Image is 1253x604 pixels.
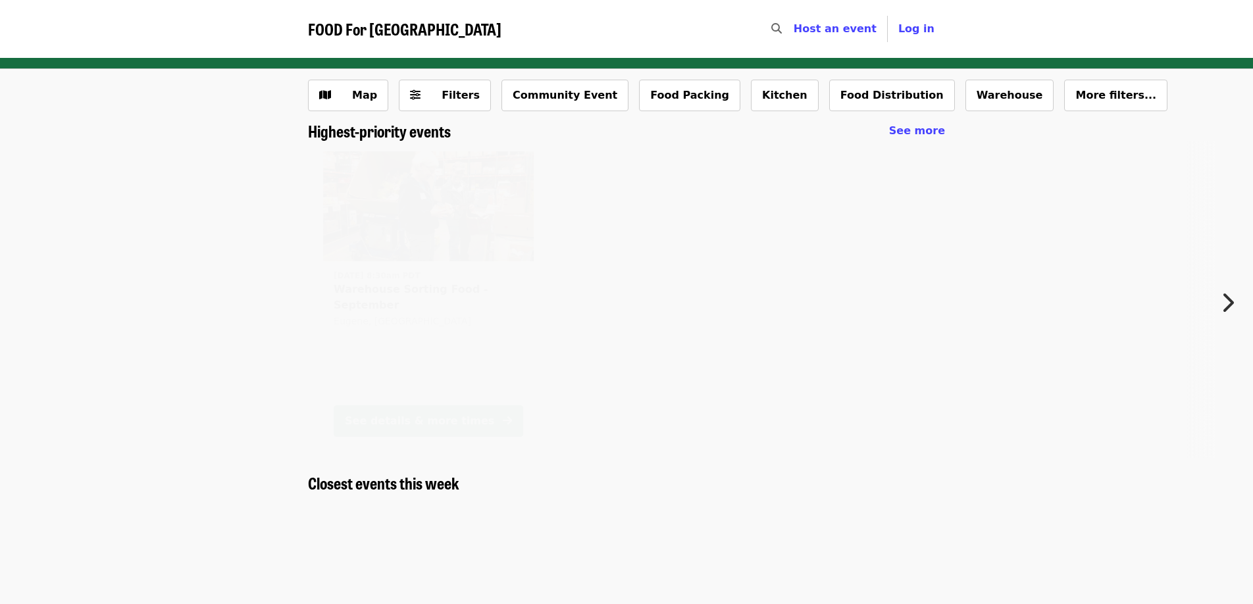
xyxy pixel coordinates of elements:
button: Warehouse [965,80,1054,111]
button: Next item [1210,284,1253,321]
span: FOOD For [GEOGRAPHIC_DATA] [308,17,501,40]
button: Food Packing [639,80,740,111]
input: Search [790,13,800,45]
a: FOOD For [GEOGRAPHIC_DATA] [308,20,501,39]
a: Host an event [794,22,877,35]
button: Community Event [501,80,628,111]
button: Food Distribution [829,80,955,111]
time: [DATE] 8:30am PDT [334,270,420,282]
a: See more [889,123,945,139]
span: Highest-priority events [308,119,451,142]
i: chevron-right icon [1221,290,1234,315]
span: See more [889,124,945,137]
button: More filters... [1064,80,1167,111]
a: Closest events this week [308,474,459,493]
div: Closest events this week [297,474,956,493]
button: Log in [888,16,945,42]
div: See details & more times [345,413,494,429]
i: sliders-h icon [410,89,421,101]
a: Highest-priority events [308,122,451,141]
button: Show map view [308,80,388,111]
img: Warehouse Sorting Food - September organized by FOOD For Lane County [323,151,534,262]
button: Kitchen [751,80,819,111]
span: Filters [442,89,480,101]
a: See details for "Warehouse Sorting Food - September" [323,151,534,447]
span: More filters... [1075,89,1156,101]
span: Warehouse Sorting Food - September [334,282,523,313]
span: Map [352,89,377,101]
button: Filters (0 selected) [399,80,491,111]
span: Closest events this week [308,471,459,494]
span: Log in [898,22,934,35]
i: search icon [771,22,782,35]
button: See details & more times [334,405,523,437]
div: Eugene, [GEOGRAPHIC_DATA] [334,316,523,327]
i: map icon [319,89,331,101]
i: arrow-right icon [503,415,512,427]
div: Highest-priority events [297,122,956,141]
